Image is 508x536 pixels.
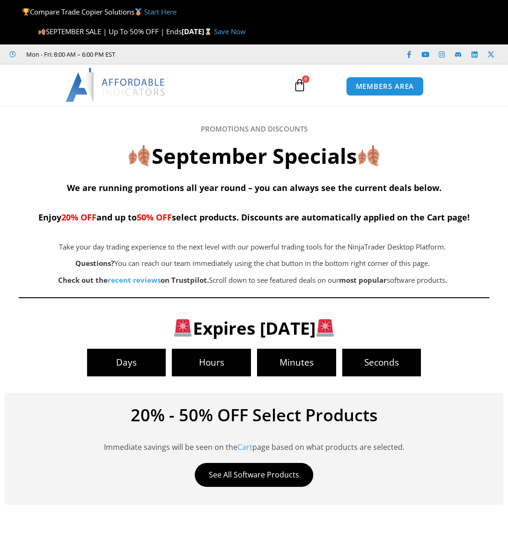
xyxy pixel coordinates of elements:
[144,7,177,16] a: Start Here
[67,182,442,193] span: We are running promotions all year round – you can always see the current deals below.
[38,27,182,36] span: SEPTEMBER SALE | Up To 50% OFF | Ends
[61,212,96,223] span: 20% OFF
[342,358,421,367] span: Seconds
[108,275,161,285] a: recent reviews
[38,212,470,223] span: Enjoy and up to select products. Discounts are automatically applied on the Cart page!
[120,50,260,59] iframe: Customer reviews powered by Trustpilot
[24,49,115,60] span: Mon - Fri: 8:00 AM – 6:00 PM EST
[58,275,209,285] strong: Check out the on Trustpilot.
[19,428,489,454] p: Immediate savings will be seen on the page based on what products are selected.
[75,258,114,268] strong: Questions?
[257,358,336,367] span: Minutes
[358,145,379,166] img: 🍂
[19,274,486,287] p: Scroll down to see featured deals on our software products.
[137,212,172,223] span: 50% OFF
[205,28,212,35] img: ⌛
[59,242,446,251] span: Take your day trading experience to the next level with our powerful trading tools for the NinjaT...
[182,27,214,36] strong: [DATE]
[38,28,45,35] img: 🍂
[356,83,414,90] span: MEMBERS AREA
[339,275,387,285] b: most popular
[135,8,142,15] img: 🥇
[5,317,503,339] h3: Expires [DATE]
[317,319,334,337] img: 🚨
[237,442,252,452] a: Cart
[346,77,424,96] a: MEMBERS AREA
[19,142,489,170] h2: September Specials
[19,257,486,270] p: You can reach our team immediately using the chat button in the bottom right corner of this page.
[174,319,191,337] img: 🚨
[279,72,320,99] a: 0
[129,145,150,166] img: 🍂
[19,125,489,133] h6: PROMOTIONS AND DISCOUNTS
[22,7,177,16] span: Compare Trade Copier Solutions
[87,358,166,367] span: Days
[195,463,313,487] a: See All Software Products
[214,27,246,36] a: Save Now
[22,8,29,15] img: 🏆
[302,75,309,83] span: 0
[19,407,489,424] h4: 20% - 50% OFF Select Products
[172,358,251,367] span: Hours
[66,68,166,102] img: LogoAI | Affordable Indicators – NinjaTrader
